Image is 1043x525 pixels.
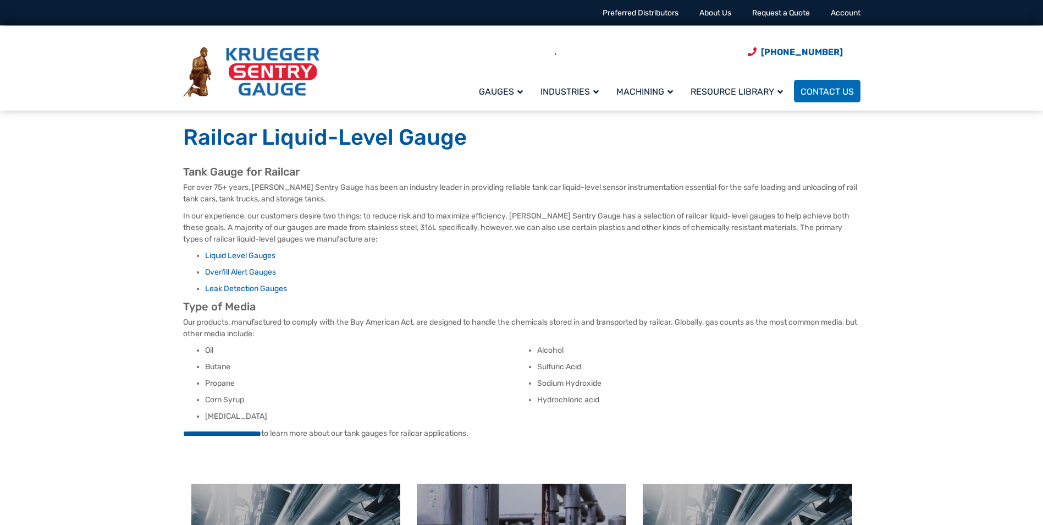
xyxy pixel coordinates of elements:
a: Phone Number (920) 434-8860 [748,45,843,59]
a: Overfill Alert Gauges [205,267,276,277]
li: Sodium Hydroxide [537,378,860,389]
a: Contact Us [794,80,860,102]
span: Contact Us [801,86,854,97]
a: Leak Detection Gauges [205,284,287,293]
a: Request a Quote [752,8,810,18]
li: Corn Syrup [205,395,528,406]
img: Krueger Sentry Gauge [183,47,319,97]
a: Preferred Distributors [603,8,678,18]
p: For over 75+ years, [PERSON_NAME] Sentry Gauge has been an industry leader in providing reliable ... [183,182,860,205]
a: Gauges [472,78,534,104]
li: [MEDICAL_DATA] [205,411,528,422]
span: Gauges [479,86,523,97]
li: Alcohol [537,345,860,356]
a: Industries [534,78,610,104]
a: Account [831,8,860,18]
p: Our products, manufactured to comply with the Buy American Act, are designed to handle the chemic... [183,316,860,340]
a: Resource Library [684,78,794,104]
li: Sulfuric Acid [537,362,860,373]
h2: Type of Media [183,300,860,314]
span: Machining [616,86,673,97]
li: Hydrochloric acid [537,395,860,406]
h2: Tank Gauge for Railcar [183,165,860,179]
li: Butane [205,362,528,373]
span: Industries [540,86,599,97]
span: Resource Library [691,86,783,97]
a: Machining [610,78,684,104]
span: [PHONE_NUMBER] [761,47,843,57]
p: to learn more about our tank gauges for railcar applications. [183,428,860,440]
p: In our experience, our customers desire two things: to reduce risk and to maximize efficiency. [P... [183,210,860,245]
li: Oil [205,345,528,356]
li: Propane [205,378,528,389]
a: About Us [699,8,731,18]
a: Liquid Level Gauges [205,251,275,260]
h1: Railcar Liquid-Level Gauge [183,124,860,151]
